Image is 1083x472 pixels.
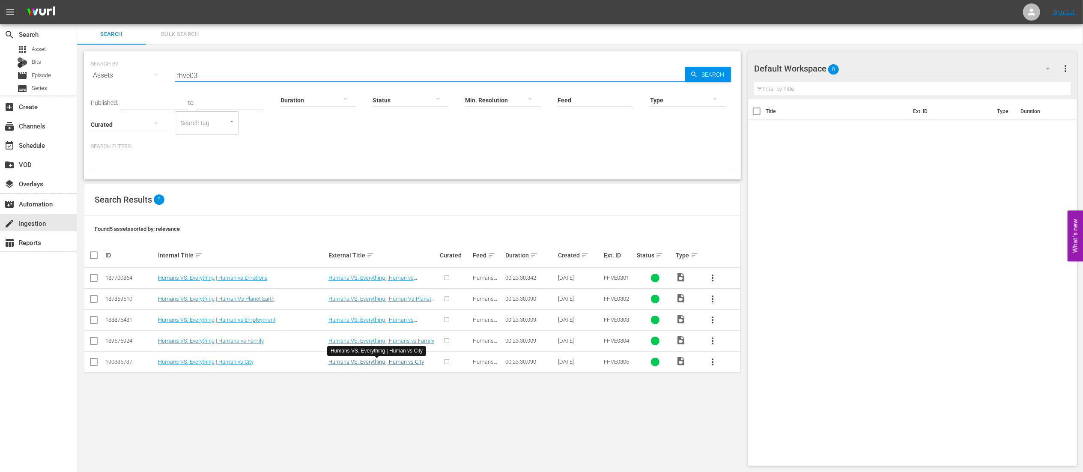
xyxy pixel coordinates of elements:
[105,358,155,365] div: 190335737
[4,160,15,170] span: VOD
[328,250,437,260] div: External Title
[707,273,718,283] span: more_vert
[604,296,629,302] span: FHVE0302
[331,347,423,355] div: Humans VS. Everything | Human vs City
[473,317,498,336] span: Humans VS. Everything
[367,251,374,259] span: sort
[158,338,264,344] a: Humans VS. Everything | Humans vs Family
[82,30,140,39] span: Search
[1053,9,1075,15] a: Sign Out
[228,117,236,125] button: Open
[558,296,601,302] div: [DATE]
[328,338,434,344] a: Humans VS. Everything | Humans vs Family
[4,30,15,40] span: Search
[707,336,718,346] span: more_vert
[702,331,723,351] button: more_vert
[1068,211,1083,262] button: Open Feedback Widget
[685,67,731,82] button: Search
[676,250,700,260] div: Type
[698,67,731,82] span: Search
[707,315,718,325] span: more_vert
[558,317,601,323] div: [DATE]
[676,335,686,345] span: Video
[754,57,1058,81] div: Default Workspace
[604,358,629,365] span: FHVE0305
[604,252,634,259] div: Ext. ID
[91,143,734,150] p: Search Filters:
[908,99,992,123] th: Ext. ID
[604,317,629,323] span: FHVE0303
[158,275,268,281] a: Humans VS. Everything | Human vs Emotions
[473,338,498,357] span: Humans VS. Everything
[558,358,601,365] div: [DATE]
[766,99,908,123] th: Title
[707,357,718,367] span: more_vert
[473,275,498,294] span: Humans VS. Everything
[505,275,555,281] div: 00:23:30.342
[32,45,46,54] span: Asset
[702,310,723,330] button: more_vert
[637,250,674,260] div: Status
[530,251,538,259] span: sort
[505,358,555,365] div: 00:23:30.090
[702,268,723,288] button: more_vert
[505,317,555,323] div: 00:23:30.009
[32,58,41,66] span: Bits
[105,317,155,323] div: 188875481
[505,338,555,344] div: 00:23:30.009
[105,275,155,281] div: 187700864
[473,296,498,315] span: Humans VS. Everything
[581,251,589,259] span: sort
[17,44,27,54] span: Asset
[558,275,601,281] div: [DATE]
[5,7,15,17] span: menu
[604,275,629,281] span: FHVE0301
[188,99,194,106] span: to
[4,218,15,229] span: Ingestion
[1060,63,1071,74] span: more_vert
[4,140,15,151] span: Schedule
[151,30,209,39] span: Bulk Search
[158,358,254,365] a: Humans VS. Everything | Human vs City
[676,356,686,366] span: Video
[702,289,723,309] button: more_vert
[676,293,686,303] span: Video
[707,294,718,304] span: more_vert
[1060,58,1071,79] button: more_vert
[17,57,27,68] div: Bits
[195,251,203,259] span: sort
[91,63,166,87] div: Assets
[4,199,15,209] span: Automation
[158,296,274,302] a: Humans VS. Everything | Human Vs Planet Earth
[328,358,424,365] a: Humans VS. Everything | Human vs City
[691,251,698,259] span: sort
[1015,99,1067,123] th: Duration
[154,194,164,205] span: 5
[17,84,27,94] span: Series
[828,60,839,78] span: 0
[21,2,62,22] img: ans4CAIJ8jUAAAAAAAAAAAAAAAAAAAAAAAAgQb4GAAAAAAAAAAAAAAAAAAAAAAAAJMjXAAAAAAAAAAAAAAAAAAAAAAAAgAT5G...
[473,358,498,378] span: Humans VS. Everything
[505,250,555,260] div: Duration
[328,296,435,308] a: Humans VS. Everything | Human Vs Planet Earth
[702,352,723,372] button: more_vert
[32,71,51,80] span: Episode
[105,252,155,259] div: ID
[488,251,495,259] span: sort
[91,99,118,106] span: Published:
[4,179,15,189] span: Overlays
[17,70,27,81] span: Episode
[558,250,601,260] div: Created
[158,317,275,323] a: Humans VS. Everything | Human vs Employment
[676,272,686,282] span: Video
[105,296,155,302] div: 187859510
[558,338,601,344] div: [DATE]
[4,102,15,112] span: Create
[440,252,470,259] div: Curated
[328,275,417,287] a: Humans VS. Everything | Human vs Emotions
[656,251,663,259] span: sort
[158,250,326,260] div: Internal Title
[604,338,629,344] span: FHVE0304
[4,121,15,131] span: Channels
[4,238,15,248] span: Reports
